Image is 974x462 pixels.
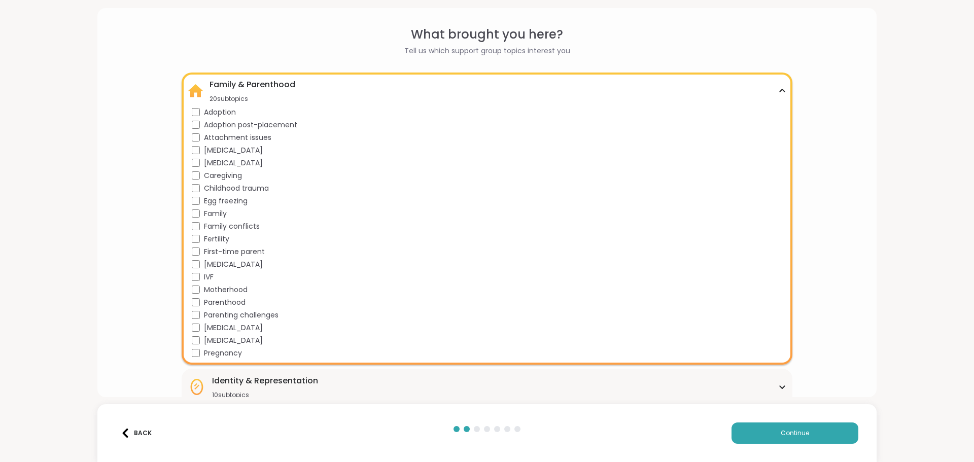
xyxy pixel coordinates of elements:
[204,158,263,168] span: [MEDICAL_DATA]
[411,25,563,44] span: What brought you here?
[204,196,248,206] span: Egg freezing
[404,46,570,56] span: Tell us which support group topics interest you
[204,208,227,219] span: Family
[204,183,269,194] span: Childhood trauma
[121,429,152,438] div: Back
[210,95,295,103] div: 20 subtopics
[204,234,229,244] span: Fertility
[204,285,248,295] span: Motherhood
[204,132,271,143] span: Attachment issues
[204,323,263,333] span: [MEDICAL_DATA]
[204,335,263,346] span: [MEDICAL_DATA]
[204,310,279,321] span: Parenting challenges
[204,145,263,156] span: [MEDICAL_DATA]
[204,272,214,282] span: IVF
[204,348,242,359] span: Pregnancy
[212,375,318,387] div: Identity & Representation
[204,297,246,308] span: Parenthood
[210,79,295,91] div: Family & Parenthood
[204,170,242,181] span: Caregiving
[204,246,265,257] span: First-time parent
[204,259,263,270] span: [MEDICAL_DATA]
[116,422,156,444] button: Back
[781,429,809,438] span: Continue
[204,120,297,130] span: Adoption post-placement
[204,221,260,232] span: Family conflicts
[732,422,858,444] button: Continue
[204,107,236,118] span: Adoption
[212,391,318,399] div: 10 subtopics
